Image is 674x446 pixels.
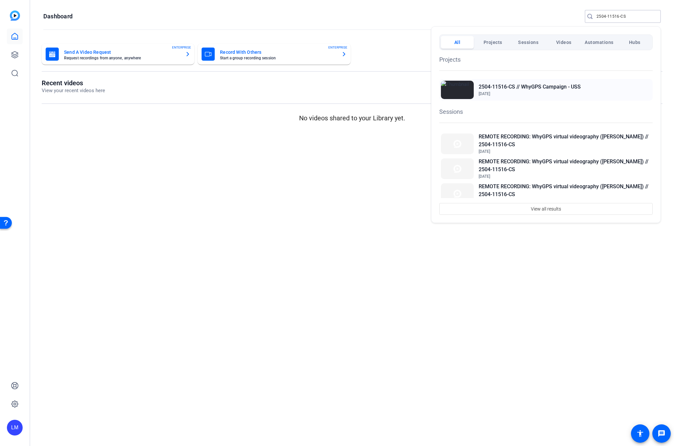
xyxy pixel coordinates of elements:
span: All [454,36,461,48]
span: [DATE] [479,91,490,96]
h2: REMOTE RECORDING: WhyGPS virtual videography ([PERSON_NAME]) // 2504-11516-CS [479,183,651,198]
span: Sessions [518,36,538,48]
h2: REMOTE RECORDING: WhyGPS virtual videography ([PERSON_NAME]) // 2504-11516-CS [479,158,651,173]
span: View all results [531,203,561,215]
span: Hubs [629,36,641,48]
span: Automations [585,36,614,48]
h1: Sessions [439,107,653,116]
span: Videos [556,36,572,48]
img: Thumbnail [441,183,474,204]
span: [DATE] [479,174,490,179]
h2: REMOTE RECORDING: WhyGPS virtual videography ([PERSON_NAME]) // 2504-11516-CS [479,133,651,149]
button: View all results [439,203,653,215]
img: Thumbnail [441,133,474,154]
img: Thumbnail [441,81,474,99]
img: Thumbnail [441,158,474,179]
span: [DATE] [479,149,490,154]
h1: Projects [439,55,653,64]
span: Projects [484,36,502,48]
h2: 2504-11516-CS // WhyGPS Campaign - USS [479,83,581,91]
